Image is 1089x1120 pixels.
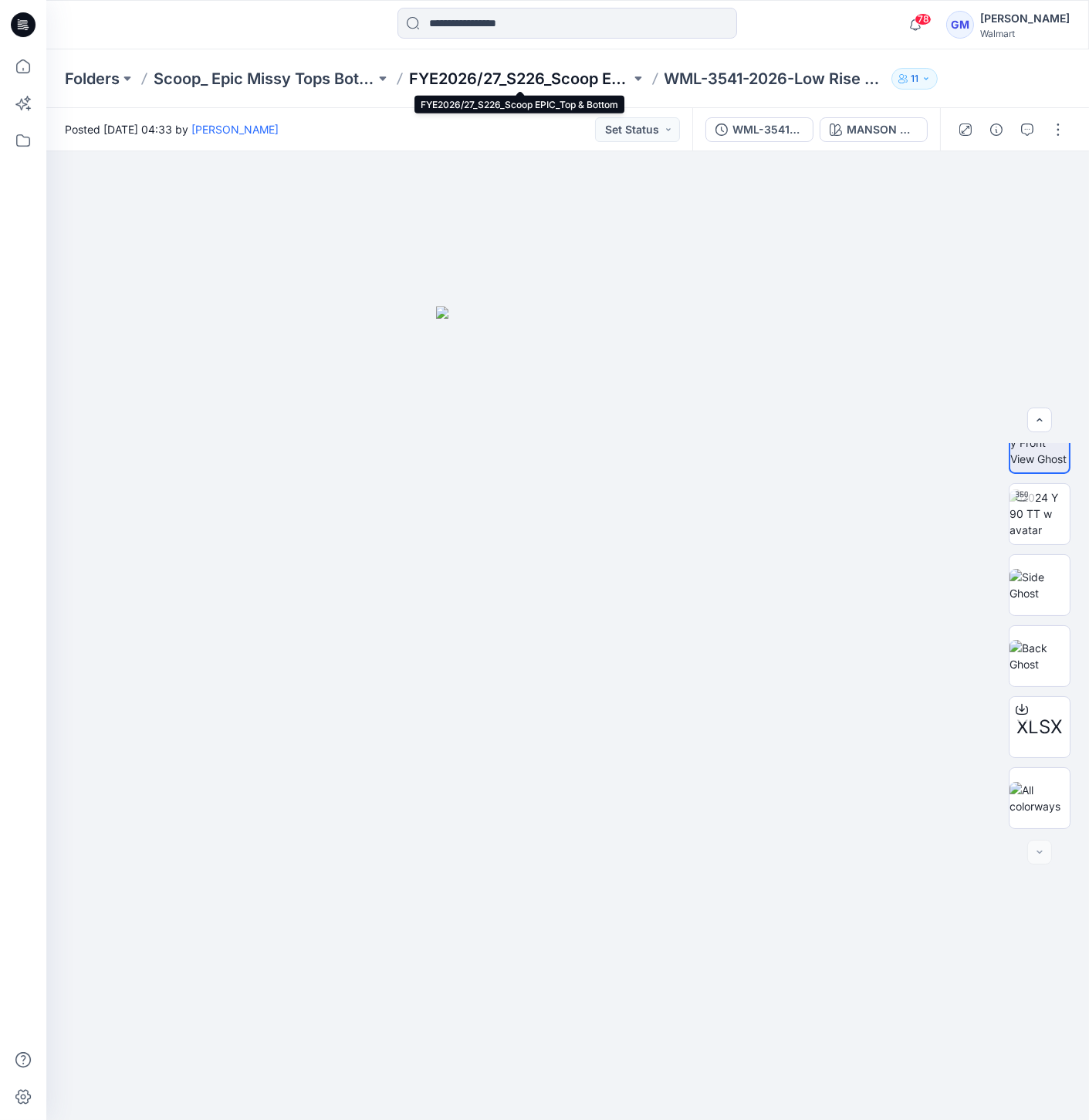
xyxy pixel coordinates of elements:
a: Scoop_ Epic Missy Tops Bottoms Dress [154,68,375,90]
img: 2024 Y 90 TT w avatar [1010,489,1070,538]
img: Colorway Front View Ghost [1010,418,1069,467]
div: MANSON WASH [847,121,918,138]
span: XLSX [1017,713,1063,741]
img: Back Ghost [1010,640,1070,672]
img: Side Ghost [1010,569,1070,601]
p: 11 [911,70,918,87]
span: 78 [915,13,932,25]
button: MANSON WASH [820,117,928,142]
a: FYE2026/27_S226_Scoop EPIC_Top & Bottom [409,68,631,90]
img: All colorways [1010,782,1070,814]
p: WML-3541-2026-Low Rise Slim Jeans [665,68,886,90]
button: Details [984,117,1009,142]
a: [PERSON_NAME] [191,123,279,136]
button: WML-3541-2026-Low Rise Slim Jeans_Full Colorway [705,117,813,142]
div: Walmart [980,28,1070,39]
span: Posted [DATE] 04:33 by [65,121,279,137]
div: [PERSON_NAME] [980,9,1070,28]
div: WML-3541-2026-Low Rise Slim Jeans_Full Colorway [732,121,803,138]
button: 11 [891,68,938,90]
a: Folders [65,68,120,90]
div: GM [946,11,974,39]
